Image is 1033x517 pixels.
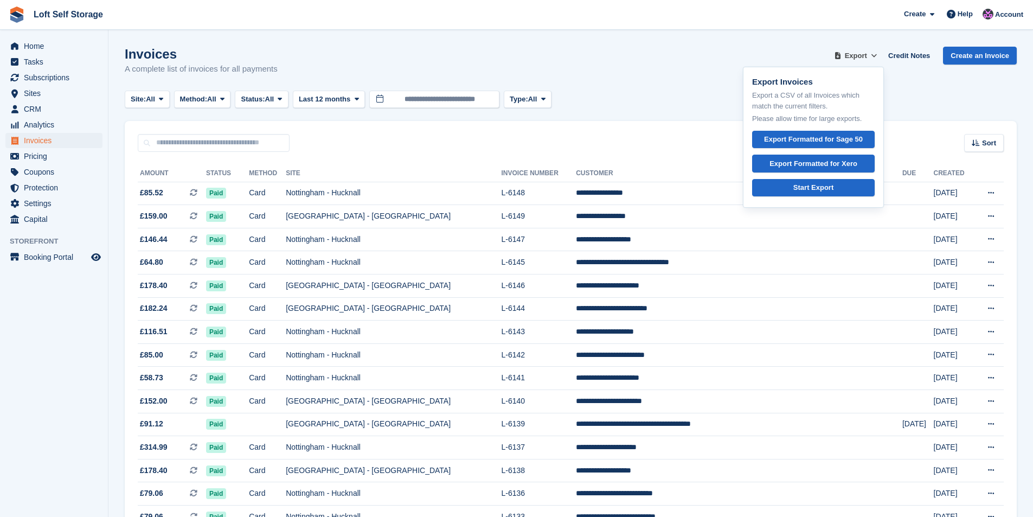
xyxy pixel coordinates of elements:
td: Card [249,436,286,459]
span: All [207,94,216,105]
td: [DATE] [934,321,974,344]
td: Nottingham - Hucknall [286,321,501,344]
td: L-6139 [501,413,576,436]
td: Card [249,297,286,321]
span: Protection [24,180,89,195]
a: menu [5,212,102,227]
a: menu [5,101,102,117]
td: [DATE] [934,436,974,459]
td: L-6136 [501,482,576,506]
td: [DATE] [934,182,974,205]
a: menu [5,39,102,54]
th: Created [934,165,974,182]
span: Paid [206,257,226,268]
td: [DATE] [934,482,974,506]
span: £91.12 [140,418,163,430]
a: menu [5,164,102,180]
span: Home [24,39,89,54]
span: Pricing [24,149,89,164]
span: £116.51 [140,326,168,337]
span: Sort [982,138,996,149]
a: menu [5,180,102,195]
p: Export a CSV of all Invoices which match the current filters. [752,90,875,111]
td: [DATE] [934,413,974,436]
a: menu [5,149,102,164]
span: £58.73 [140,372,163,384]
td: [GEOGRAPHIC_DATA] - [GEOGRAPHIC_DATA] [286,275,501,298]
span: £79.06 [140,488,163,499]
td: Nottingham - Hucknall [286,482,501,506]
span: Invoices [24,133,89,148]
a: menu [5,70,102,85]
span: All [265,94,274,105]
th: Invoice Number [501,165,576,182]
td: Card [249,228,286,251]
td: [DATE] [934,205,974,228]
span: £146.44 [140,234,168,245]
span: £178.40 [140,280,168,291]
td: [GEOGRAPHIC_DATA] - [GEOGRAPHIC_DATA] [286,413,501,436]
span: Paid [206,488,226,499]
span: Paid [206,465,226,476]
th: Customer [576,165,902,182]
td: Card [249,205,286,228]
td: L-6149 [501,205,576,228]
td: Nottingham - Hucknall [286,228,501,251]
span: Paid [206,442,226,453]
span: CRM [24,101,89,117]
td: [DATE] [934,459,974,482]
h1: Invoices [125,47,278,61]
span: Site: [131,94,146,105]
td: [DATE] [934,343,974,367]
td: L-6142 [501,343,576,367]
div: Export Formatted for Xero [769,158,857,169]
span: Export [845,50,867,61]
span: Booking Portal [24,250,89,265]
td: L-6143 [501,321,576,344]
td: Nottingham - Hucknall [286,367,501,390]
span: Coupons [24,164,89,180]
th: Method [249,165,286,182]
span: Paid [206,280,226,291]
td: [DATE] [934,251,974,275]
span: Help [958,9,973,20]
span: Analytics [24,117,89,132]
span: £182.24 [140,303,168,314]
td: L-6145 [501,251,576,275]
span: All [146,94,155,105]
td: [GEOGRAPHIC_DATA] - [GEOGRAPHIC_DATA] [286,297,501,321]
span: All [528,94,537,105]
div: Start Export [793,182,833,193]
th: Status [206,165,249,182]
td: [DATE] [934,297,974,321]
span: Paid [206,303,226,314]
td: L-6140 [501,390,576,413]
span: Paid [206,419,226,430]
a: menu [5,133,102,148]
button: Export [832,47,880,65]
td: L-6138 [501,459,576,482]
td: L-6148 [501,182,576,205]
td: Nottingham - Hucknall [286,343,501,367]
a: menu [5,86,102,101]
a: menu [5,250,102,265]
td: Card [249,251,286,275]
span: Type: [510,94,528,105]
span: £159.00 [140,210,168,222]
span: Last 12 months [299,94,350,105]
button: Method: All [174,91,231,108]
span: Paid [206,350,226,361]
button: Type: All [504,91,551,108]
button: Status: All [235,91,288,108]
td: Card [249,275,286,298]
a: Export Formatted for Sage 50 [752,131,875,149]
td: L-6137 [501,436,576,459]
span: Sites [24,86,89,101]
span: Paid [206,373,226,384]
a: Start Export [752,179,875,197]
span: £314.99 [140,442,168,453]
td: Card [249,390,286,413]
td: [GEOGRAPHIC_DATA] - [GEOGRAPHIC_DATA] [286,390,501,413]
th: Amount [138,165,206,182]
span: £178.40 [140,465,168,476]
